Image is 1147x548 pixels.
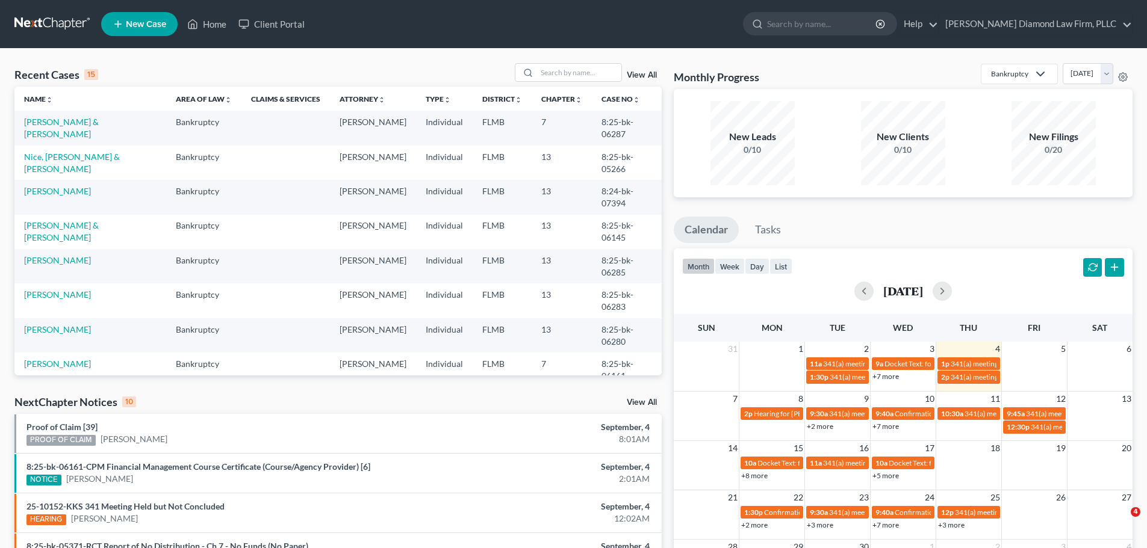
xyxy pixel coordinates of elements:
i: unfold_more [378,96,385,103]
td: Bankruptcy [166,283,241,318]
span: 10a [875,458,887,467]
div: 10 [122,396,136,407]
span: 341(a) meeting for [PERSON_NAME] [951,359,1067,368]
div: 0/20 [1012,144,1096,156]
span: 1:30p [744,508,763,517]
td: Bankruptcy [166,249,241,283]
span: 1p [941,359,950,368]
span: 341(a) meeting for [PERSON_NAME] [1026,409,1142,418]
a: Districtunfold_more [482,94,522,103]
span: 13 [1121,392,1133,406]
span: 9:40a [875,508,894,517]
td: Individual [416,249,473,283]
td: Bankruptcy [166,180,241,214]
input: Search by name... [537,64,621,81]
span: Mon [762,322,783,333]
a: Proof of Claim [39] [26,422,98,432]
td: 8:25-bk-06287 [592,111,662,145]
td: Individual [416,180,473,214]
a: Attorneyunfold_more [340,94,385,103]
span: Docket Text: for St [PERSON_NAME] [PERSON_NAME] et al [884,359,1071,368]
a: +7 more [872,520,899,529]
a: [PERSON_NAME] [24,186,91,196]
span: 341(a) meeting for [PERSON_NAME] [951,372,1067,381]
td: [PERSON_NAME] [330,249,416,283]
span: Thu [960,322,977,333]
div: September, 4 [450,421,650,433]
div: NextChapter Notices [14,395,136,409]
td: FLMB [473,283,532,318]
span: 27 [1121,490,1133,505]
td: 13 [532,146,592,180]
span: 341(a) meeting for [PERSON_NAME] [955,508,1071,517]
div: 0/10 [710,144,795,156]
i: unfold_more [575,96,582,103]
td: Individual [416,111,473,145]
span: 12:30p [1007,422,1030,431]
span: 9:30a [810,508,828,517]
i: unfold_more [515,96,522,103]
span: Sun [698,322,715,333]
div: New Filings [1012,130,1096,144]
td: [PERSON_NAME] [330,353,416,387]
span: 7 [732,392,739,406]
span: Docket Text: for [PERSON_NAME] St [PERSON_NAME] [PERSON_NAME] [757,458,988,467]
span: 18 [989,441,1001,455]
div: Bankruptcy [991,69,1028,79]
div: 2:01AM [450,473,650,485]
a: [PERSON_NAME] [24,289,91,300]
a: +7 more [872,422,899,431]
a: Area of Lawunfold_more [176,94,232,103]
button: day [745,258,769,274]
a: [PERSON_NAME] [66,473,133,485]
span: 341(a) meeting for [PERSON_NAME] [965,409,1081,418]
h2: [DATE] [883,285,923,297]
span: 12 [1055,392,1067,406]
td: 8:25-bk-06285 [592,249,662,283]
a: +3 more [807,520,833,529]
td: Bankruptcy [166,215,241,249]
a: [PERSON_NAME] Diamond Law Firm, PLLC [939,13,1132,35]
span: 1 [797,342,804,356]
a: View All [627,71,657,79]
span: Sat [1092,322,1107,333]
iframe: Intercom live chat [1106,507,1135,536]
span: Confirmation Hearing for [PERSON_NAME] [895,508,1033,517]
div: 0/10 [861,144,945,156]
td: FLMB [473,180,532,214]
a: Case Nounfold_more [601,94,640,103]
td: [PERSON_NAME] [330,318,416,353]
span: 22 [792,490,804,505]
span: 19 [1055,441,1067,455]
div: 15 [84,69,98,80]
span: 24 [924,490,936,505]
span: 23 [858,490,870,505]
span: 4 [994,342,1001,356]
a: [PERSON_NAME] & [PERSON_NAME] [24,117,99,139]
button: month [682,258,715,274]
td: Bankruptcy [166,146,241,180]
td: 8:25-bk-06283 [592,283,662,318]
td: FLMB [473,249,532,283]
span: 341(a) meeting for [PERSON_NAME] [829,409,945,418]
div: September, 4 [450,500,650,513]
span: 9a [875,359,883,368]
td: [PERSON_NAME] [330,180,416,214]
td: 13 [532,283,592,318]
span: 20 [1121,441,1133,455]
td: 7 [532,353,592,387]
a: [PERSON_NAME] & [PERSON_NAME] [24,220,99,242]
span: 15 [792,441,804,455]
span: 10a [744,458,756,467]
span: 6 [1125,342,1133,356]
span: 9:45a [1007,409,1025,418]
button: list [769,258,792,274]
a: +8 more [741,471,768,480]
h3: Monthly Progress [674,70,759,84]
a: Calendar [674,217,739,243]
span: 9 [863,392,870,406]
td: Individual [416,283,473,318]
span: 11a [810,458,822,467]
td: 13 [532,318,592,353]
td: 8:25-bk-06145 [592,215,662,249]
